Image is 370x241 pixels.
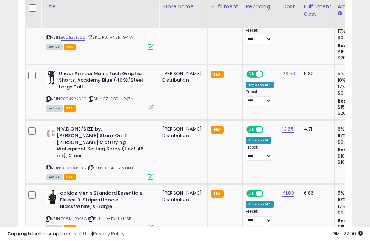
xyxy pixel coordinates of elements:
[7,231,125,237] div: seller snap | |
[61,216,87,222] a: B08MJPBK8G
[87,165,133,171] span: | SKU: OI-6RH5-20BU
[88,96,133,102] span: | SKU: 3Z-FG9U-P47N
[162,126,202,139] div: [PERSON_NAME] Distribution
[46,126,55,140] img: 31-oIn+JfEL._SL40_.jpg
[282,70,295,77] a: 28.50
[61,35,85,41] a: B0CBZLTSZC
[64,105,76,112] span: FBA
[282,126,294,133] a: 13.65
[162,3,204,10] div: Store Name
[46,126,154,179] div: ASIN:
[7,230,33,237] strong: Copyright
[87,35,133,40] span: | SKU: P0-HN3N-G47A
[247,71,256,77] span: ON
[282,3,298,10] div: Cost
[246,137,271,144] div: Amazon AI
[162,190,202,203] div: [PERSON_NAME] Distribution
[211,190,224,198] small: FBA
[46,9,154,49] div: ASIN:
[162,71,202,83] div: [PERSON_NAME] Distribution
[46,71,154,110] div: ASIN:
[59,71,146,92] b: Under Armour Men's Tech Graphic Shorts, Academy Blue (409)/Steel, Large Tall
[61,96,87,102] a: B0942R2SB9
[61,165,86,171] a: B0D7CN2LKS
[64,174,76,180] span: FBA
[60,190,147,212] b: adidas Men's Standard Essentials Fleece 3-Stripes Hoodie, Black/White, X-Large
[46,44,63,50] span: All listings currently available for purchase on Amazon
[211,71,224,78] small: FBA
[247,191,256,197] span: ON
[211,3,240,10] div: Fulfillment
[332,230,363,237] span: 2025-08-13 22:00 GMT
[262,71,274,77] span: OFF
[93,230,125,237] a: Privacy Policy
[246,209,274,225] div: Preset:
[246,28,274,44] div: Preset:
[246,3,276,10] div: Repricing
[338,10,342,17] small: Amazon Fees.
[61,230,92,237] a: Terms of Use
[304,3,332,18] div: Fulfillment Cost
[44,3,156,10] div: Title
[262,126,274,132] span: OFF
[46,71,57,85] img: 41klLIfSKTL._SL40_.jpg
[247,126,256,132] span: ON
[282,190,294,197] a: 41.80
[304,190,329,196] div: 6.86
[46,105,63,112] span: All listings currently available for purchase on Amazon
[262,191,274,197] span: OFF
[211,126,224,134] small: FBA
[246,82,274,88] div: Amazon AI *
[304,126,329,132] div: 4.71
[46,174,63,180] span: All listings currently available for purchase on Amazon
[246,90,274,106] div: Preset:
[57,126,144,161] b: N.V.D ONE/SIZE.by.[PERSON_NAME].Starrr On 'Til [PERSON_NAME] Mattifying Waterproof Setting Spray ...
[246,201,274,208] div: Amazon AI *
[64,44,76,50] span: FBA
[46,190,58,204] img: 31lt1aTehVL._SL40_.jpg
[304,71,329,77] div: 5.82
[88,216,131,222] span: | SKU: HX-FY4U-I43P
[246,145,274,161] div: Preset:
